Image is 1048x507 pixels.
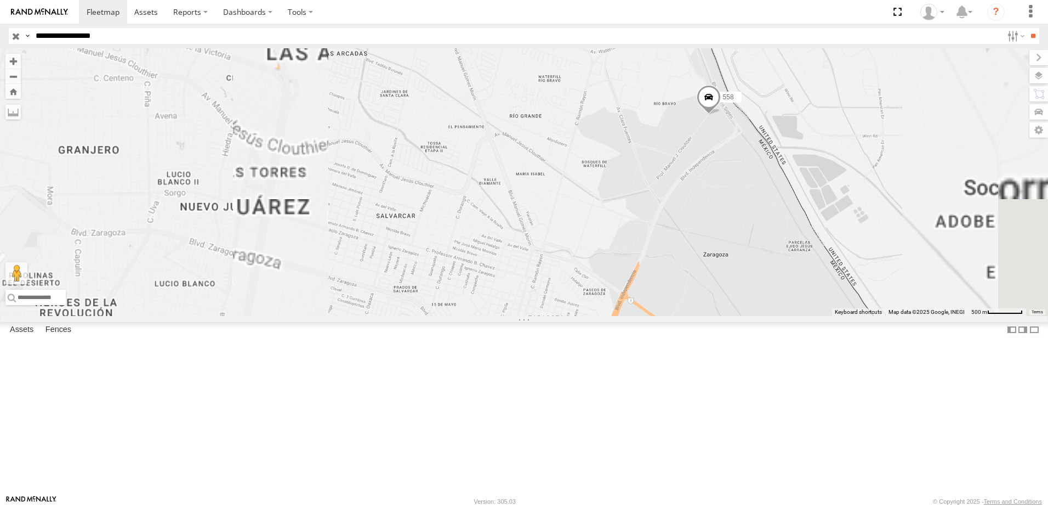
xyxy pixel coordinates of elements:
a: Terms [1032,310,1043,314]
button: Zoom out [5,69,21,84]
span: Map data ©2025 Google, INEGI [888,309,965,315]
a: Terms and Conditions [984,498,1042,505]
label: Map Settings [1029,122,1048,138]
div: © Copyright 2025 - [933,498,1042,505]
label: Hide Summary Table [1029,322,1040,338]
button: Map Scale: 500 m per 61 pixels [968,308,1026,316]
div: Version: 305.03 [474,498,516,505]
a: Visit our Website [6,496,56,507]
label: Search Filter Options [1003,28,1027,44]
label: Dock Summary Table to the Left [1006,322,1017,338]
button: Zoom Home [5,84,21,99]
label: Fences [40,322,77,337]
span: 558 [723,93,734,101]
label: Dock Summary Table to the Right [1017,322,1028,338]
span: 500 m [971,309,987,315]
div: omar hernandez [916,4,948,20]
label: Measure [5,104,21,120]
button: Zoom in [5,54,21,69]
button: Keyboard shortcuts [835,308,882,316]
i: ? [987,3,1005,21]
label: Search Query [23,28,32,44]
label: Assets [4,322,39,337]
button: Drag Pegman onto the map to open Street View [5,262,27,284]
img: rand-logo.svg [11,8,68,16]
